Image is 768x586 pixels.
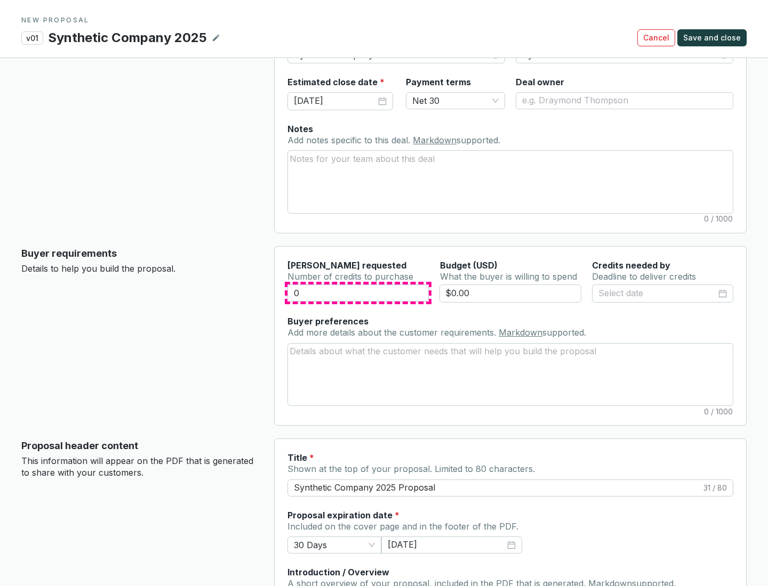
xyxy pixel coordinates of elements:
p: This information will appear on the PDF that is generated to share with your customers. [21,455,257,478]
p: Buyer requirements [21,246,257,261]
span: Deadline to deliver credits [592,271,696,282]
label: Estimated close date [287,76,385,88]
input: Select date [294,94,376,108]
label: Title [287,452,314,463]
span: Number of credits to purchase [287,271,413,282]
label: [PERSON_NAME] requested [287,259,406,271]
span: What the buyer is willing to spend [440,271,577,282]
span: Add notes specific to this deal. [287,135,413,145]
span: supported. [542,327,586,338]
button: Save and close [677,29,747,46]
span: Save and close [683,32,741,43]
p: Synthetic Company 2025 [47,29,207,47]
span: Cancel [643,32,669,43]
label: Notes [287,123,313,135]
label: Proposal expiration date [287,509,399,521]
span: 31 / 80 [703,483,727,493]
p: Proposal header content [21,438,257,453]
p: v01 [21,31,43,45]
label: Payment terms [406,76,471,88]
span: 30 Days [294,537,375,553]
label: Introduction / Overview [287,566,389,578]
label: Deal owner [516,76,564,88]
span: Shown at the top of your proposal. Limited to 80 characters. [287,463,535,474]
span: Add more details about the customer requirements. [287,327,499,338]
input: Select date [388,539,505,551]
a: Markdown [413,135,457,145]
span: supported. [457,135,500,145]
span: Net 30 [412,93,499,109]
input: e.g. Draymond Thompson [516,92,733,109]
p: Details to help you build the proposal. [21,263,257,275]
a: Markdown [499,327,542,338]
input: Select date [598,287,716,300]
label: Buyer preferences [287,315,369,327]
span: Budget (USD) [440,260,498,271]
p: NEW PROPOSAL [21,16,747,25]
span: Included on the cover page and in the footer of the PDF. [287,521,518,532]
button: Cancel [637,29,675,46]
label: Credits needed by [592,259,670,271]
